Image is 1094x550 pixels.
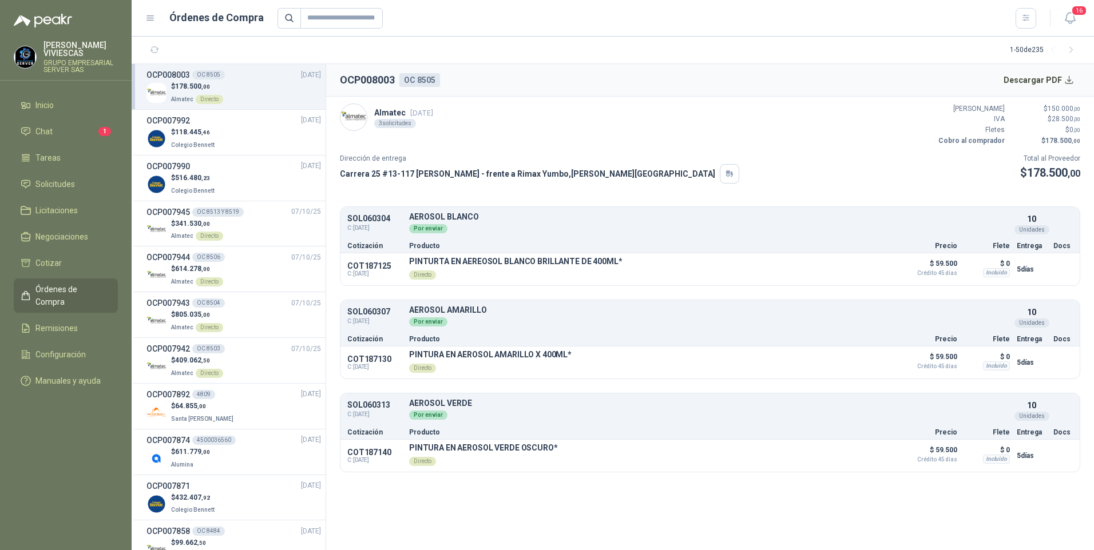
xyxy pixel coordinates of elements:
[146,480,190,492] h3: OCP007871
[14,14,72,27] img: Logo peakr
[201,357,210,364] span: ,50
[14,344,118,365] a: Configuración
[936,103,1005,114] p: [PERSON_NAME]
[983,455,1010,464] div: Incluido
[301,389,321,400] span: [DATE]
[1012,114,1080,125] p: $
[146,114,321,150] a: OCP007992[DATE] Company Logo$118.445,46Colegio Bennett
[146,206,321,242] a: OCP007945OC 8513 Y 851907/10/25 Company Logo$341.530,00AlmatecDirecto
[1012,125,1080,135] p: $
[900,270,957,276] span: Crédito 45 días
[146,129,167,149] img: Company Logo
[347,224,402,233] span: C: [DATE]
[201,221,210,227] span: ,00
[146,525,190,537] h3: OCP007858
[146,251,190,264] h3: OCP007944
[374,106,433,119] p: Almatec
[175,265,210,273] span: 614.278
[197,540,206,546] span: ,50
[301,435,321,445] span: [DATE]
[171,278,193,285] span: Almatec
[14,200,118,221] a: Licitaciones
[201,175,210,181] span: ,23
[146,388,190,401] h3: OCP007892
[35,204,78,217] span: Licitaciones
[146,342,321,378] a: OCP007942OC 850307/10/25 Company Logo$409.062,50AlmatecDirecto
[409,242,893,249] p: Producto
[936,125,1005,135] p: Fletes
[35,125,53,138] span: Chat
[399,73,440,87] div: OC 8505
[175,310,210,318] span: 805.035
[146,297,190,309] h3: OCP007943
[201,83,210,90] span: ,00
[1027,306,1036,318] p: 10
[171,447,210,457] p: $
[1010,41,1080,59] div: 1 - 50 de 235
[964,242,1010,249] p: Flete
[192,527,225,536] div: OC 8484
[1045,137,1080,145] span: 178.500
[14,94,118,116] a: Inicio
[171,461,193,468] span: Alumina
[964,443,1010,457] p: $ 0
[196,323,223,332] div: Directo
[146,448,167,468] img: Company Logo
[1073,106,1080,112] span: ,00
[983,361,1010,370] div: Incluido
[900,457,957,463] span: Crédito 45 días
[1017,242,1047,249] p: Entrega
[301,526,321,537] span: [DATE]
[983,268,1010,277] div: Incluido
[201,449,210,455] span: ,00
[410,109,433,117] span: [DATE]
[340,72,395,88] h2: OCP008003
[1017,429,1047,436] p: Entrega
[171,324,193,330] span: Almatec
[291,252,321,263] span: 07/10/25
[171,264,223,274] p: $
[35,283,107,308] span: Órdenes de Compra
[14,147,118,169] a: Tareas
[146,297,321,333] a: OCP007943OC 850407/10/25 Company Logo$805.035,00AlmatecDirecto
[347,429,402,436] p: Cotización
[409,364,436,373] div: Directo
[964,350,1010,364] p: $ 0
[146,114,190,127] h3: OCP007992
[201,266,210,272] span: ,00
[964,429,1010,436] p: Flete
[35,152,61,164] span: Tareas
[175,356,210,364] span: 409.062
[1027,166,1080,180] span: 178.500
[196,369,223,378] div: Directo
[146,311,167,331] img: Company Logo
[146,434,190,447] h3: OCP007874
[201,495,210,501] span: ,92
[1073,116,1080,122] span: ,00
[900,336,957,342] p: Precio
[291,206,321,217] span: 07/10/25
[146,402,167,423] img: Company Logo
[409,317,447,326] div: Por enviar
[146,434,321,470] a: OCP0078744500036560[DATE] Company Logo$611.779,00Alumina
[146,69,321,105] a: OCP008003OC 8505[DATE] Company Logo$178.500,00AlmatecDirecto
[301,70,321,81] span: [DATE]
[347,261,402,270] p: COT187125
[175,82,210,90] span: 178.500
[146,174,167,194] img: Company Logo
[347,308,402,316] p: SOL060307
[347,410,402,419] span: C: [DATE]
[347,457,402,464] span: C: [DATE]
[409,457,436,466] div: Directo
[35,230,88,243] span: Negociaciones
[171,127,217,138] p: $
[1052,115,1080,123] span: 28.500
[146,480,321,516] a: OCP007871[DATE] Company Logo$432.407,92Colegio Bennett
[1053,336,1073,342] p: Docs
[14,226,118,248] a: Negociaciones
[35,99,54,111] span: Inicio
[347,270,402,277] span: C: [DATE]
[291,298,321,309] span: 07/10/25
[14,370,118,392] a: Manuales y ayuda
[347,364,402,370] span: C: [DATE]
